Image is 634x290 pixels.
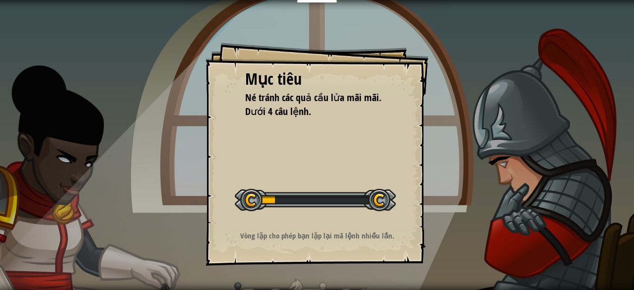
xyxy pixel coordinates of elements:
[218,231,417,241] p: Vòng lặp cho phép bạn lặp lại mã lệnh nhiều lần.
[245,91,381,104] span: Né tránh các quả cầu lửa mãi mãi.
[233,105,386,119] li: Dưới 4 câu lệnh.
[245,105,311,118] span: Dưới 4 câu lệnh.
[233,91,386,105] li: Né tránh các quả cầu lửa mãi mãi.
[245,68,389,91] div: Mục tiêu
